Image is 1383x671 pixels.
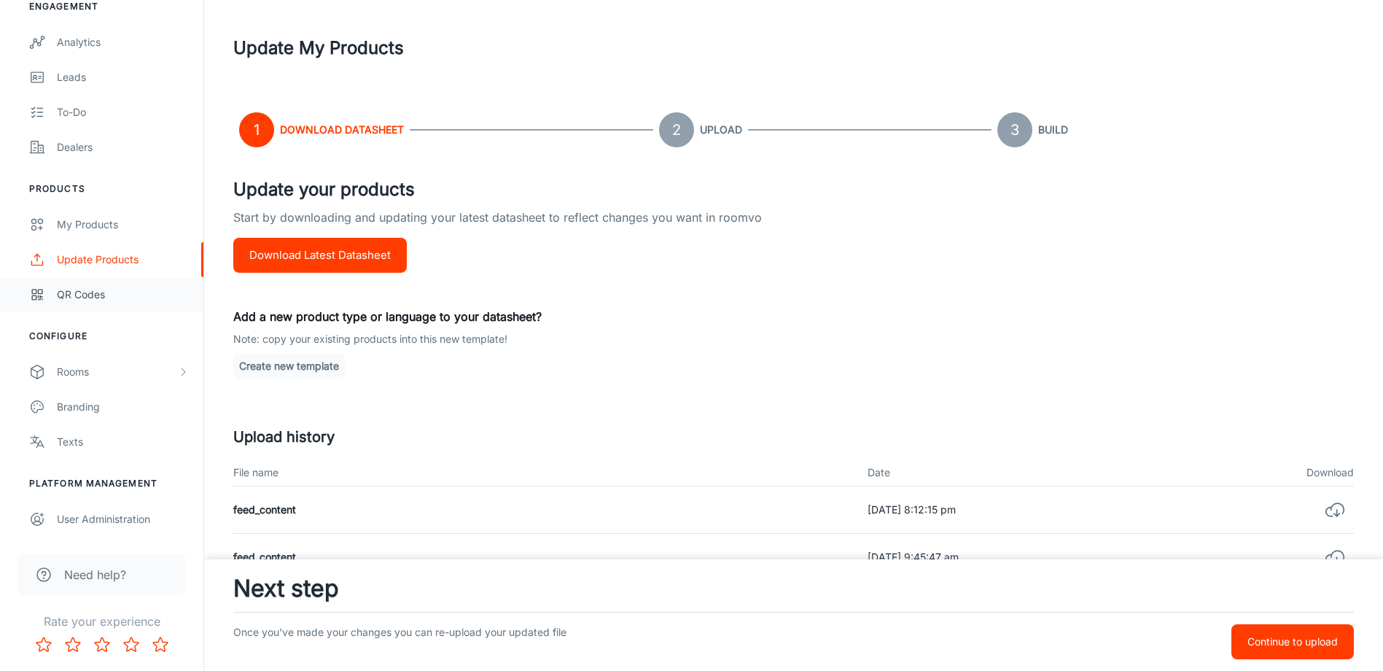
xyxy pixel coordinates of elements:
[233,486,856,534] td: feed_content
[1010,121,1019,139] text: 3
[57,217,189,233] div: My Products
[146,630,175,659] button: Rate 5 star
[57,34,189,50] div: Analytics
[233,534,856,581] td: feed_content
[57,434,189,450] div: Texts
[1247,634,1338,650] p: Continue to upload
[58,630,87,659] button: Rate 2 star
[233,571,1354,606] h3: Next step
[233,209,1354,238] p: Start by downloading and updating your latest datasheet to reflect changes you want in roomvo
[117,630,146,659] button: Rate 4 star
[233,35,404,61] h1: Update My Products
[57,139,189,155] div: Dealers
[57,364,177,380] div: Rooms
[700,122,742,138] h6: Upload
[233,238,407,273] button: Download Latest Datasheet
[233,308,1354,325] p: Add a new product type or language to your datasheet?
[233,353,345,379] button: Create new template
[57,399,189,415] div: Branding
[672,121,681,139] text: 2
[856,459,1188,486] th: Date
[233,426,1354,448] h5: Upload history
[280,122,404,138] h6: Download Datasheet
[57,69,189,85] div: Leads
[233,331,1354,347] p: Note: copy your existing products into this new template!
[1188,459,1354,486] th: Download
[12,613,192,630] p: Rate your experience
[254,121,260,139] text: 1
[233,459,856,486] th: File name
[57,511,189,527] div: User Administration
[57,104,189,120] div: To-do
[57,287,189,303] div: QR Codes
[57,252,189,268] div: Update Products
[87,630,117,659] button: Rate 3 star
[1231,624,1354,659] button: Continue to upload
[64,566,126,583] span: Need help?
[856,486,1188,534] td: [DATE] 8:12:15 pm
[1038,122,1068,138] h6: Build
[856,534,1188,581] td: [DATE] 9:45:47 am
[233,624,962,659] p: Once you've made your changes you can re-upload your updated file
[29,630,58,659] button: Rate 1 star
[233,177,1354,203] h4: Update your products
